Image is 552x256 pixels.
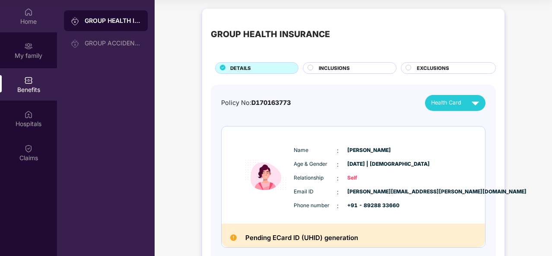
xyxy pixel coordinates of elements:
div: GROUP ACCIDENTAL INSURANCE [85,40,141,47]
span: Phone number [294,202,337,210]
div: GROUP HEALTH INSURANCE [211,28,330,41]
span: [DATE] | [DEMOGRAPHIC_DATA] [347,160,390,168]
span: DETAILS [230,64,251,72]
span: Relationship [294,174,337,182]
span: INCLUSIONS [319,64,350,72]
span: : [337,146,339,155]
img: svg+xml;base64,PHN2ZyB4bWxucz0iaHR0cDovL3d3dy53My5vcmcvMjAwMC9zdmciIHZpZXdCb3g9IjAgMCAyNCAyNCIgd2... [468,95,483,111]
img: svg+xml;base64,PHN2ZyB3aWR0aD0iMjAiIGhlaWdodD0iMjAiIHZpZXdCb3g9IjAgMCAyMCAyMCIgZmlsbD0ibm9uZSIgeG... [71,39,79,48]
h2: Pending ECard ID (UHID) generation [245,232,358,243]
img: svg+xml;base64,PHN2ZyBpZD0iQ2xhaW0iIHhtbG5zPSJodHRwOi8vd3d3LnczLm9yZy8yMDAwL3N2ZyIgd2lkdGg9IjIwIi... [24,144,33,153]
img: svg+xml;base64,PHN2ZyB3aWR0aD0iMjAiIGhlaWdodD0iMjAiIHZpZXdCb3g9IjAgMCAyMCAyMCIgZmlsbD0ibm9uZSIgeG... [24,42,33,51]
div: Policy No: [221,98,291,108]
span: : [337,201,339,211]
span: D170163773 [251,99,291,106]
span: : [337,174,339,183]
button: Health Card [425,95,485,111]
span: [PERSON_NAME][EMAIL_ADDRESS][PERSON_NAME][DOMAIN_NAME] [347,188,390,196]
img: svg+xml;base64,PHN2ZyBpZD0iQmVuZWZpdHMiIHhtbG5zPSJodHRwOi8vd3d3LnczLm9yZy8yMDAwL3N2ZyIgd2lkdGg9Ij... [24,76,33,85]
span: : [337,160,339,169]
img: svg+xml;base64,PHN2ZyBpZD0iSG9tZSIgeG1sbnM9Imh0dHA6Ly93d3cudzMub3JnLzIwMDAvc3ZnIiB3aWR0aD0iMjAiIG... [24,8,33,16]
img: Pending [230,234,237,241]
span: Age & Gender [294,160,337,168]
span: EXCLUSIONS [417,64,449,72]
span: Self [347,174,390,182]
img: icon [240,139,292,211]
img: svg+xml;base64,PHN2ZyBpZD0iSG9zcGl0YWxzIiB4bWxucz0iaHR0cDovL3d3dy53My5vcmcvMjAwMC9zdmciIHdpZHRoPS... [24,110,33,119]
span: +91 - 89288 33660 [347,202,390,210]
span: Health Card [431,98,461,107]
span: [PERSON_NAME] [347,146,390,155]
span: Email ID [294,188,337,196]
div: GROUP HEALTH INSURANCE [85,16,141,25]
span: : [337,187,339,197]
span: Name [294,146,337,155]
img: svg+xml;base64,PHN2ZyB3aWR0aD0iMjAiIGhlaWdodD0iMjAiIHZpZXdCb3g9IjAgMCAyMCAyMCIgZmlsbD0ibm9uZSIgeG... [71,17,79,25]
